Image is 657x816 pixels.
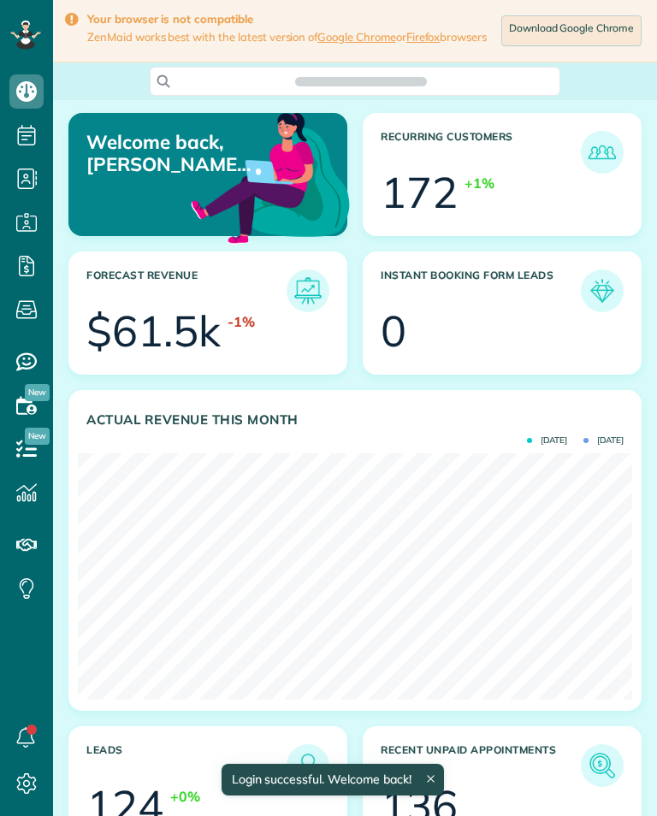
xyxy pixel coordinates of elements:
[291,748,325,783] img: icon_leads-1bed01f49abd5b7fead27621c3d59655bb73ed531f8eeb49469d10e621d6b896.png
[25,428,50,445] span: New
[86,412,624,428] h3: Actual Revenue this month
[86,310,221,352] div: $61.5k
[187,93,353,259] img: dashboard_welcome-42a62b7d889689a78055ac9021e634bf52bae3f8056760290aed330b23ab8690.png
[317,30,396,44] a: Google Chrome
[381,744,581,787] h3: Recent unpaid appointments
[583,436,624,445] span: [DATE]
[585,274,619,308] img: icon_form_leads-04211a6a04a5b2264e4ee56bc0799ec3eb69b7e499cbb523a139df1d13a81ae0.png
[312,73,409,90] span: Search ZenMaid…
[406,30,441,44] a: Firefox
[228,312,255,332] div: -1%
[86,131,257,176] p: Welcome back, [PERSON_NAME] & [PERSON_NAME]!
[86,269,287,312] h3: Forecast Revenue
[381,310,406,352] div: 0
[87,12,487,27] strong: Your browser is not compatible
[585,748,619,783] img: icon_unpaid_appointments-47b8ce3997adf2238b356f14209ab4cced10bd1f174958f3ca8f1d0dd7fffeee.png
[465,174,494,193] div: +1%
[381,131,581,174] h3: Recurring Customers
[86,744,287,787] h3: Leads
[527,436,567,445] span: [DATE]
[381,269,581,312] h3: Instant Booking Form Leads
[381,171,458,214] div: 172
[585,135,619,169] img: icon_recurring_customers-cf858462ba22bcd05b5a5880d41d6543d210077de5bb9ebc9590e49fd87d84ed.png
[501,15,642,46] a: Download Google Chrome
[170,787,200,807] div: +0%
[25,384,50,401] span: New
[291,274,325,308] img: icon_forecast_revenue-8c13a41c7ed35a8dcfafea3cbb826a0462acb37728057bba2d056411b612bbbe.png
[87,30,487,44] span: ZenMaid works best with the latest version of or browsers
[221,764,443,795] div: Login successful. Welcome back!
